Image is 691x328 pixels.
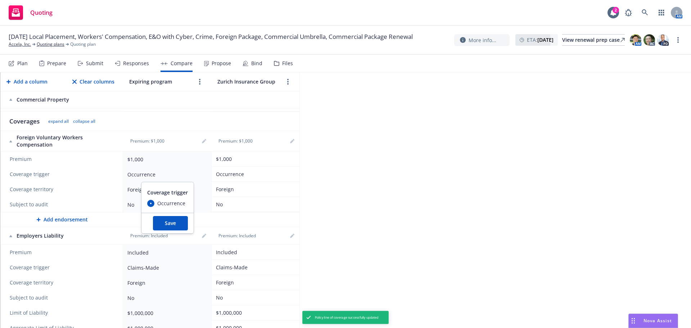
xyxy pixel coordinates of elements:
[127,156,204,163] div: $1,000
[10,171,116,178] span: Coverage trigger
[147,200,154,207] input: Occurrence
[127,264,204,271] div: Claims-Made
[454,34,510,46] button: More info...
[10,186,116,193] span: Coverage territory
[48,118,69,124] button: expand all
[5,75,49,89] button: Add a column
[9,232,116,239] div: Employers Liability
[216,294,292,301] div: No
[127,201,204,208] div: No
[71,75,116,89] button: Clear columns
[288,232,297,240] a: editPencil
[527,36,554,44] span: ETA :
[9,41,31,48] a: Accela, Inc.
[17,60,28,66] div: Plan
[126,138,169,144] div: Premium: $1,000
[674,36,682,44] a: more
[127,309,204,317] div: $1,000,000
[195,77,204,86] a: more
[127,76,193,87] input: Expiring program
[613,7,619,13] div: 2
[212,60,231,66] div: Propose
[216,170,292,178] div: Occurrence
[10,264,116,271] span: Coverage trigger
[216,76,281,87] input: Zurich Insurance Group
[216,201,292,208] div: No
[157,199,185,207] span: Occurrence
[214,138,257,144] div: Premium: $1,000
[630,34,641,46] img: photo
[86,60,103,66] div: Submit
[10,201,116,208] span: Subject to audit
[216,279,292,286] div: Foreign
[643,34,655,46] img: photo
[123,60,149,66] div: Responses
[288,137,297,145] a: editPencil
[70,41,96,48] span: Quoting plan
[643,318,672,324] span: Nova Assist
[153,216,188,230] button: Save
[200,137,208,145] a: editPencil
[216,248,292,256] div: Included
[10,156,116,163] span: Premium
[10,309,116,316] span: Limit of Liability
[30,10,53,15] span: Quoting
[537,36,554,43] strong: [DATE]
[127,249,204,256] div: Included
[621,5,636,20] a: Report a Bug
[10,249,116,256] span: Premium
[216,185,292,193] div: Foreign
[73,118,95,124] button: collapse all
[216,155,292,163] div: $1,000
[216,309,292,316] div: $1,000,000
[251,60,262,66] div: Bind
[127,294,204,302] div: No
[315,315,378,320] span: Policy line of coverage successfully updated
[657,34,669,46] img: photo
[171,60,193,66] div: Compare
[9,134,116,148] div: Foreign Voluntary Workers Compensation
[10,294,116,301] span: Subject to audit
[562,34,625,46] a: View renewal prep case
[10,279,116,286] span: Coverage territory
[469,36,496,44] span: More info...
[216,264,292,271] div: Claims-Made
[127,171,204,178] div: Occurrence
[47,60,66,66] div: Prepare
[127,186,204,193] div: Foreign
[200,232,208,240] a: editPencil
[628,314,678,328] button: Nova Assist
[1,212,123,227] button: Add endorsement
[654,5,669,20] a: Switch app
[37,41,64,48] a: Quoting plans
[629,314,638,328] div: Drag to move
[284,77,292,86] a: more
[9,32,413,41] span: [DATE] Local Placement, Workers' Compensation, E&O with Cyber, Crime, Foreign Package, Commercial...
[9,96,116,103] div: Commercial Property
[9,117,40,126] div: Coverages
[6,3,55,23] a: Quoting
[282,60,293,66] div: Files
[127,279,204,287] div: Foreign
[147,189,188,196] span: Coverage trigger
[638,5,652,20] a: Search
[126,233,172,239] div: Premium: Included
[562,35,625,45] div: View renewal prep case
[214,233,260,239] div: Premium: Included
